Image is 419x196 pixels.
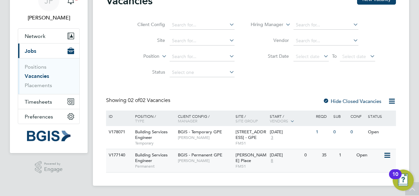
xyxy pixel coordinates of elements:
label: Hide Closed Vacancies [323,98,381,104]
input: Search for... [293,36,358,46]
div: Start / [268,111,314,127]
div: V177140 [107,149,130,161]
span: 3 [270,135,274,141]
label: Hiring Manager [245,21,283,28]
a: Powered byEngage [35,161,63,174]
span: FMS1 [236,141,267,146]
div: 0 [332,126,349,138]
button: Open Resource Center, 10 new notifications [393,170,414,191]
div: Open [355,149,383,161]
span: Powered by [44,161,63,167]
div: V178071 [107,126,130,138]
span: BGIS - Temporary GPE [178,129,222,135]
div: 1 [337,149,354,161]
label: Site [127,37,165,43]
input: Select one [170,68,235,77]
span: Site Group [236,118,258,123]
button: Jobs [18,44,79,58]
span: BGIS - Permanent GPE [178,152,222,158]
div: [DATE] [270,152,301,158]
span: Building Services Engineer [135,152,168,163]
span: FMS1 [236,164,267,169]
span: Select date [296,53,320,59]
span: Network [25,33,45,39]
div: [DATE] [270,129,313,135]
span: Timesheets [25,99,52,105]
input: Search for... [170,36,235,46]
div: Conf [349,111,366,122]
span: Temporary [135,141,175,146]
div: 0 [303,149,320,161]
input: Search for... [293,20,358,30]
span: To [330,52,339,60]
div: Open [366,126,395,138]
a: Go to home page [18,131,80,141]
label: Status [127,69,165,75]
div: ID [107,111,130,122]
div: Sub [332,111,349,122]
input: Search for... [170,20,235,30]
span: Type [135,118,144,123]
span: [PERSON_NAME] [178,135,232,140]
div: Client Config / [176,111,234,126]
span: Permanent [135,164,175,169]
img: bgis-logo-retina.png [27,131,70,141]
div: 10 [392,174,398,183]
span: Jobs [25,48,36,54]
span: [PERSON_NAME] Place [236,152,266,163]
span: Engage [44,167,63,172]
div: Status [366,111,395,122]
span: [PERSON_NAME] [178,158,232,163]
a: Placements [25,82,52,88]
div: 0 [349,126,366,138]
span: Vendors [270,118,288,123]
div: Showing [106,97,172,104]
label: Position [122,53,159,60]
a: Vacancies [25,73,49,79]
div: Position / [130,111,176,126]
span: 02 Vacancies [128,97,170,104]
span: Select date [342,53,366,59]
span: Manager [178,118,197,123]
a: Positions [25,64,46,70]
button: Timesheets [18,94,79,109]
span: [STREET_ADDRESS] - GPE [236,129,266,140]
span: Jasmin Padmore [18,14,80,22]
label: Vendor [251,37,289,43]
span: Building Services Engineer [135,129,168,140]
div: Reqd [314,111,331,122]
span: 8 [270,158,274,164]
div: Site / [234,111,268,126]
input: Search for... [170,52,235,61]
div: 1 [314,126,331,138]
button: Network [18,29,79,43]
label: Start Date [251,53,289,59]
button: Preferences [18,109,79,124]
span: 02 of [128,97,140,104]
div: 35 [320,149,337,161]
div: Jobs [18,58,79,94]
label: Client Config [127,21,165,27]
span: Preferences [25,114,53,120]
